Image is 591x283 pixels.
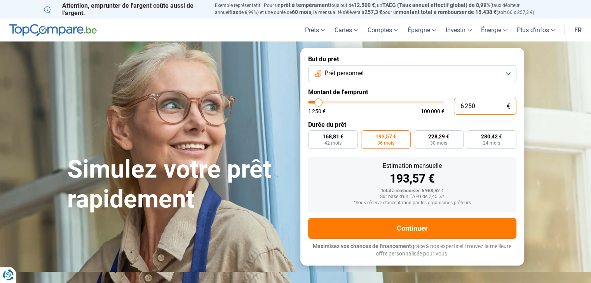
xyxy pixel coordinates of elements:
a: fr [570,19,586,41]
span: € [507,103,510,110]
p: Attention, emprunter de l'argent coûte aussi de l'argent. [44,2,206,17]
div: Sur base d'un TAEG de 7,45 %* [314,194,510,200]
p: Exemple représentatif : Pour un tous but de , un (taux débiteur annuel de 8,99%) et une durée de ... [215,2,547,16]
span: prêt à tempérament [281,2,330,8]
div: *Sous réserve d'acceptation par les organismes prêteurs [314,200,510,206]
span: montant total à rembourser de 15.438 € [399,9,497,15]
span: 30 mois [430,141,447,145]
button: Continuer [308,218,516,239]
span: TAEG (Taux annuel effectif global) de 8,99% [382,2,490,8]
div: Total à rembourser: 6 968,52 € [314,188,510,194]
span: 228,29 € [428,134,449,139]
a: Épargne [403,19,441,41]
label: Durée du prêt [308,121,516,128]
div: 193,57 € [314,173,510,185]
a: Énergie [476,19,512,41]
p: grâce à nos experts et trouvez la meilleure offre personnalisée pour vous. [308,243,516,258]
span: 1 250 € [308,109,326,114]
a: Comptes [363,19,403,41]
span: 280,42 € [481,134,502,139]
label: Montant de l'emprunt [308,88,516,96]
span: 24 mois [483,141,500,145]
a: Prêts [300,19,330,41]
button: Prêt personnel [308,65,516,82]
span: 36 mois [377,141,394,145]
label: But du prêt [308,55,516,63]
a: Investir [441,19,476,41]
div: Estimation mensuelle [314,163,510,169]
span: fixe [229,9,239,15]
span: 193,57 € [375,134,396,139]
h1: Simulez votre prêt rapidement [67,155,291,214]
a: Plus d'infos [512,19,560,41]
a: Cartes [330,19,363,41]
span: Maximisez vos chances de financement [313,243,411,249]
img: TopCompare [9,24,97,36]
span: Prêt personnel [324,69,364,78]
span: 100 000 € [421,109,445,114]
span: 42 mois [324,141,342,145]
span: 12.500 € [354,2,375,8]
span: 60 mois [292,9,311,15]
span: 168,81 € [323,134,343,139]
span: 257,3 € [364,9,382,15]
